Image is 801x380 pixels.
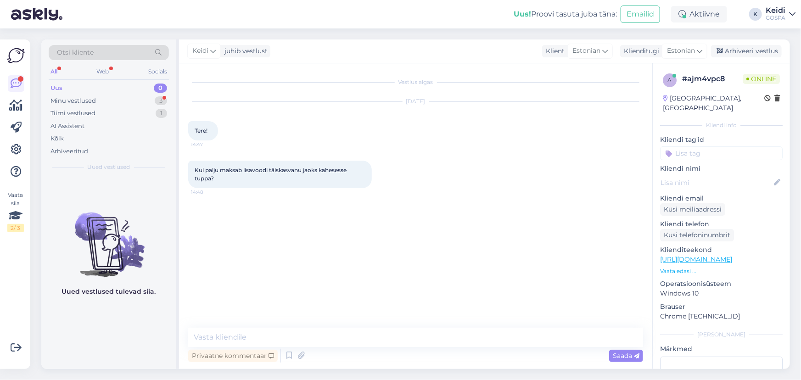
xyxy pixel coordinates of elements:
[660,267,783,275] p: Vaata edasi ...
[660,229,734,241] div: Küsi telefoninumbrit
[667,46,695,56] span: Estonian
[156,109,167,118] div: 1
[660,289,783,298] p: Windows 10
[660,255,732,263] a: [URL][DOMAIN_NAME]
[660,330,783,339] div: [PERSON_NAME]
[7,224,24,232] div: 2 / 3
[660,194,783,203] p: Kliendi email
[660,121,783,129] div: Kliendi info
[49,66,59,78] div: All
[514,9,617,20] div: Proovi tasuta juba täna:
[50,134,64,143] div: Kõik
[660,279,783,289] p: Operatsioonisüsteem
[62,287,156,296] p: Uued vestlused tulevad siia.
[195,127,207,134] span: Tere!
[146,66,169,78] div: Socials
[88,163,130,171] span: Uued vestlused
[50,147,88,156] div: Arhiveeritud
[50,122,84,131] div: AI Assistent
[660,203,725,216] div: Küsi meiliaadressi
[192,46,208,56] span: Keidi
[514,10,531,18] b: Uus!
[660,164,783,173] p: Kliendi nimi
[711,45,782,57] div: Arhiveeri vestlus
[766,7,795,22] a: KeidiGOSPA
[572,46,600,56] span: Estonian
[766,7,785,14] div: Keidi
[660,135,783,145] p: Kliendi tag'id
[613,352,639,360] span: Saada
[50,84,62,93] div: Uus
[668,77,672,84] span: a
[743,74,780,84] span: Online
[50,96,96,106] div: Minu vestlused
[221,46,268,56] div: juhib vestlust
[663,94,764,113] div: [GEOGRAPHIC_DATA], [GEOGRAPHIC_DATA]
[660,312,783,321] p: Chrome [TECHNICAL_ID]
[7,47,25,64] img: Askly Logo
[50,109,95,118] div: Tiimi vestlused
[682,73,743,84] div: # ajm4vpc8
[660,219,783,229] p: Kliendi telefon
[671,6,727,22] div: Aktiivne
[191,189,225,196] span: 14:48
[542,46,565,56] div: Klient
[57,48,94,57] span: Otsi kliente
[154,84,167,93] div: 0
[188,97,643,106] div: [DATE]
[621,6,660,23] button: Emailid
[749,8,762,21] div: K
[766,14,785,22] div: GOSPA
[660,302,783,312] p: Brauser
[620,46,659,56] div: Klienditugi
[661,178,772,188] input: Lisa nimi
[7,191,24,232] div: Vaata siia
[95,66,111,78] div: Web
[188,350,278,362] div: Privaatne kommentaar
[188,78,643,86] div: Vestlus algas
[41,196,176,279] img: No chats
[660,344,783,354] p: Märkmed
[191,141,225,148] span: 14:47
[155,96,167,106] div: 3
[660,146,783,160] input: Lisa tag
[660,245,783,255] p: Klienditeekond
[195,167,348,182] span: Kui palju maksab lisavoodi täiskasvanu jaoks kahesesse tuppa?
